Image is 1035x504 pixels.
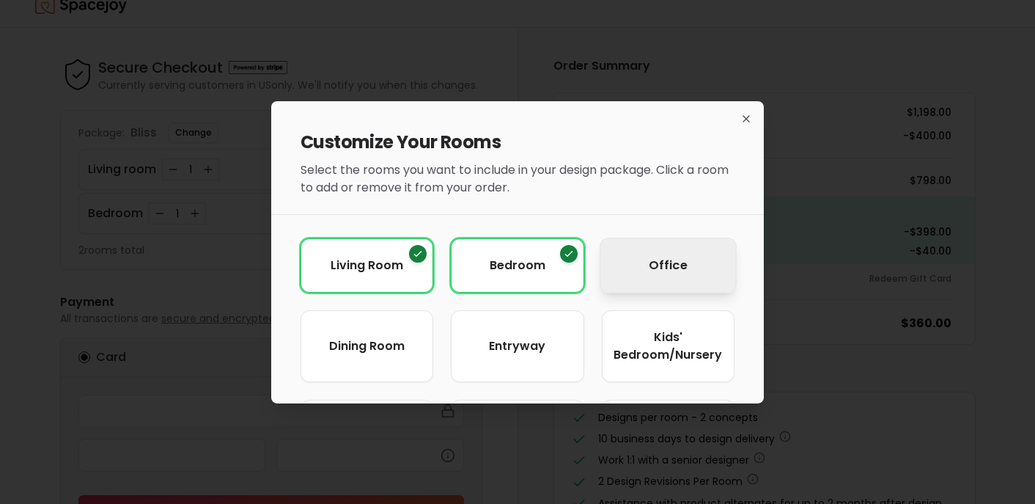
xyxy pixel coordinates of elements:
[331,256,403,274] span: Living Room
[301,399,433,471] button: Add Kitchen/Bathroom *Euphoria Only
[451,399,583,471] button: Add Outdoor
[600,237,737,293] button: Add Office
[614,328,722,363] span: Kids' Bedroom/Nursery
[451,310,583,381] button: Add entryway
[301,161,734,196] p: Select the rooms you want to include in your design package. Click a room to add or remove it fro...
[301,238,433,292] button: Remove Living Room
[301,130,734,153] h2: Customize Your Rooms
[301,310,433,381] button: Add Dining Room
[602,399,734,471] button: Add Large Spaces *Euphoria Only
[490,256,545,274] span: Bedroom
[649,256,688,274] span: Office
[451,238,583,292] button: Remove Bedroom
[602,310,734,381] button: Add Kids' Bedroom/Nursery
[329,337,405,354] span: Dining Room
[489,337,545,354] span: entryway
